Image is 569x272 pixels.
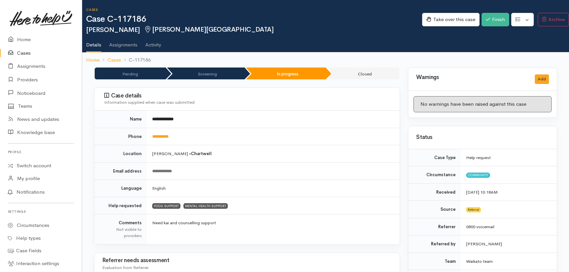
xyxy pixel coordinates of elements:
[86,56,100,64] a: Home
[152,203,180,208] span: FOOD SUPPORT
[145,33,161,52] a: Activity
[538,13,569,26] button: Archive
[86,14,422,24] h1: Case C-117186
[461,218,557,235] td: 0800 voicemail
[8,207,74,216] h6: Settings
[144,25,274,34] span: [PERSON_NAME][GEOGRAPHIC_DATA]
[147,180,400,197] td: English
[94,145,147,163] td: Location
[408,183,461,201] td: Received
[94,111,147,128] td: Name
[102,226,142,239] div: Not visible to providers
[104,99,392,106] div: Information supplied when case was submitted
[152,151,212,156] span: [PERSON_NAME] »
[422,13,480,26] button: Take over this case
[408,201,461,218] td: Source
[408,253,461,270] td: Team
[191,151,212,156] b: Chartwell
[167,68,245,79] li: Screening
[482,13,509,26] button: Finish
[408,149,461,166] td: Case Type
[414,96,552,112] div: No warnings have been raised against this case
[94,180,147,197] td: Language
[466,189,498,195] time: [DATE] 10:18AM
[107,56,121,64] a: Cases
[466,173,490,178] span: Community
[416,134,549,141] h3: Status
[408,166,461,184] td: Circumstance
[147,214,400,244] td: Need kai and counselling support
[102,265,149,270] span: Evaluation from Referrer
[94,128,147,145] td: Phone
[461,149,557,166] td: Help request
[86,8,422,12] h6: Cases
[86,26,422,34] h2: [PERSON_NAME]
[416,74,527,81] h3: Warnings
[109,33,137,52] a: Assignments
[466,207,481,212] span: Referral
[183,203,228,208] span: MENTAL HEALTH SUPPORT
[327,68,399,79] li: Closed
[94,197,147,214] td: Help requested
[466,258,493,264] span: Waikato team
[121,56,151,64] li: C-117186
[408,218,461,235] td: Referrer
[535,74,549,84] button: Add
[102,258,392,264] h3: Referrer needs assessment
[82,52,569,68] nav: breadcrumb
[94,162,147,180] td: Email address
[8,148,74,156] h6: Profile
[104,93,392,99] h3: Case details
[246,68,326,79] li: In progress
[94,214,147,244] td: Comments
[461,235,557,253] td: [PERSON_NAME]
[95,68,166,79] li: Pending
[86,33,101,52] a: Details
[408,235,461,253] td: Referred by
